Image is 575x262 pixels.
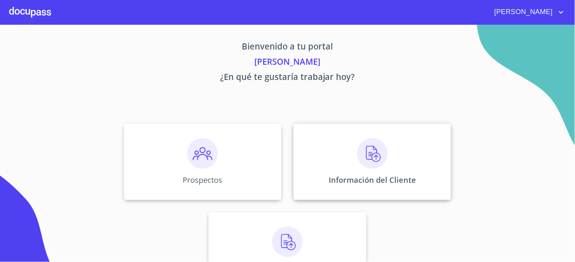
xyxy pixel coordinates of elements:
span: [PERSON_NAME] [489,6,557,18]
p: [PERSON_NAME] [53,55,522,70]
img: carga.png [357,138,388,169]
p: ¿En qué te gustaría trabajar hoy? [53,70,522,86]
button: account of current user [489,6,566,18]
img: carga.png [272,227,303,257]
p: Bienvenido a tu portal [53,40,522,55]
img: prospectos.png [187,138,218,169]
p: Información del Cliente [329,175,416,185]
p: Prospectos [183,175,222,185]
